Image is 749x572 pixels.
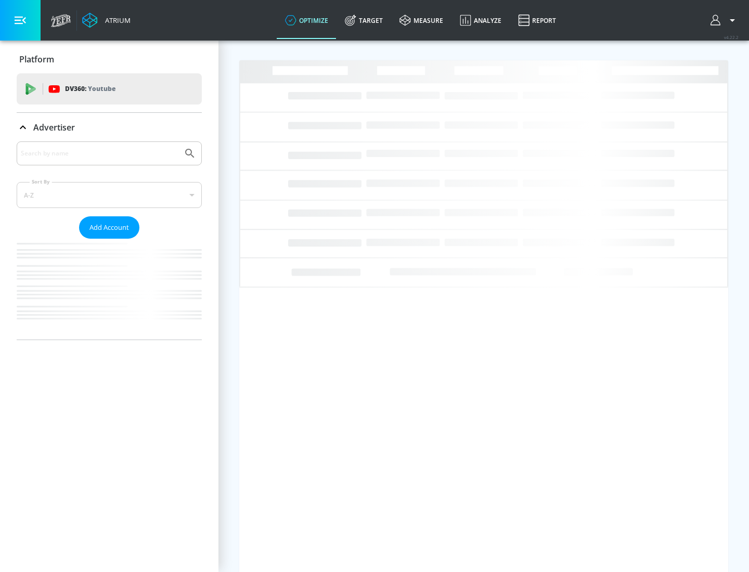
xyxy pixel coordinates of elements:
a: optimize [277,2,337,39]
p: Youtube [88,83,115,94]
div: Advertiser [17,141,202,340]
div: Platform [17,45,202,74]
p: Advertiser [33,122,75,133]
a: Analyze [451,2,510,39]
p: Platform [19,54,54,65]
span: Add Account [89,222,129,233]
nav: list of Advertiser [17,239,202,340]
div: Atrium [101,16,131,25]
a: Atrium [82,12,131,28]
div: DV360: Youtube [17,73,202,105]
label: Sort By [30,178,52,185]
span: v 4.22.2 [724,34,739,40]
div: Advertiser [17,113,202,142]
a: Report [510,2,564,39]
p: DV360: [65,83,115,95]
button: Add Account [79,216,139,239]
a: Target [337,2,391,39]
a: measure [391,2,451,39]
input: Search by name [21,147,178,160]
div: A-Z [17,182,202,208]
